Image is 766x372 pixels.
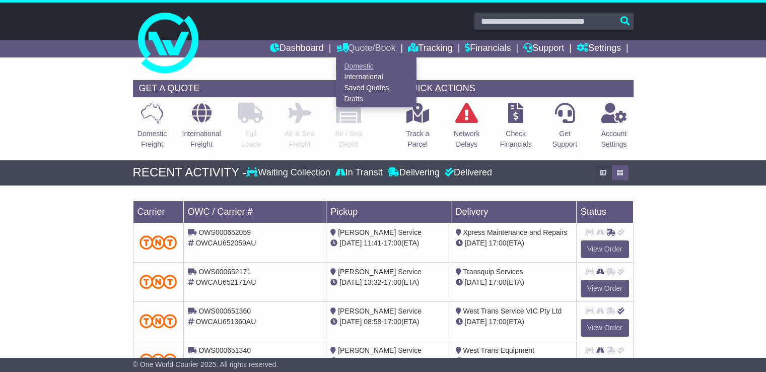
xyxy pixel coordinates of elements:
[489,357,506,365] span: 17:00
[451,201,576,223] td: Delivery
[581,280,629,297] a: View Order
[601,102,628,155] a: AccountSettings
[336,93,416,104] a: Drafts
[455,238,572,249] div: (ETA)
[442,167,492,178] div: Delivered
[195,318,256,326] span: OWCAU651360AU
[464,278,486,286] span: [DATE]
[364,239,381,247] span: 11:41
[198,228,251,236] span: OWS000652059
[336,57,416,107] div: Quote/Book
[330,238,447,249] div: - (ETA)
[140,235,177,249] img: TNT_Domestic.png
[137,102,167,155] a: DomesticFreight
[454,129,479,150] p: Network Delays
[285,129,314,150] p: Air & Sea Freight
[133,165,247,180] div: RECENT ACTIVITY -
[489,318,506,326] span: 17:00
[336,60,416,72] a: Domestic
[601,129,627,150] p: Account Settings
[133,360,278,368] span: © One World Courier 2025. All rights reserved.
[336,72,416,83] a: International
[523,40,564,57] a: Support
[140,275,177,288] img: TNT_Domestic.png
[338,346,422,354] span: [PERSON_NAME] Service
[140,353,177,367] img: TNT_Domestic.png
[336,83,416,94] a: Saved Quotes
[195,278,256,286] span: OWCAU652171AU
[398,80,634,97] div: QUICK ACTIONS
[455,317,572,327] div: (ETA)
[198,307,251,315] span: OWS000651360
[338,268,422,276] span: [PERSON_NAME] Service
[364,357,381,365] span: 07:59
[384,239,401,247] span: 17:00
[238,129,263,150] p: Full Loads
[464,357,486,365] span: [DATE]
[339,318,362,326] span: [DATE]
[463,228,567,236] span: Xpress Maintenance and Repairs
[333,167,385,178] div: In Transit
[581,240,629,258] a: View Order
[140,314,177,328] img: TNT_Domestic.png
[338,307,422,315] span: [PERSON_NAME] Service
[137,129,167,150] p: Domestic Freight
[183,201,326,223] td: OWC / Carrier #
[405,102,430,155] a: Track aParcel
[489,278,506,286] span: 17:00
[463,307,562,315] span: West Trans Service VIC Pty Ltd
[339,278,362,286] span: [DATE]
[364,278,381,286] span: 13:32
[384,318,401,326] span: 17:00
[500,102,532,155] a: CheckFinancials
[195,357,256,365] span: OWCAU651340AU
[339,239,362,247] span: [DATE]
[384,278,401,286] span: 17:00
[133,80,368,97] div: GET A QUOTE
[385,167,442,178] div: Delivering
[335,129,362,150] p: Air / Sea Depot
[182,129,221,150] p: International Freight
[455,277,572,288] div: (ETA)
[338,228,422,236] span: [PERSON_NAME] Service
[195,239,256,247] span: OWCAU652059AU
[330,356,447,366] div: - (ETA)
[455,356,572,366] div: (ETA)
[246,167,332,178] div: Waiting Collection
[133,201,183,223] td: Carrier
[198,346,251,354] span: OWS000651340
[552,129,577,150] p: Get Support
[408,40,452,57] a: Tracking
[330,277,447,288] div: - (ETA)
[339,357,362,365] span: [DATE]
[406,129,429,150] p: Track a Parcel
[552,102,578,155] a: GetSupport
[330,317,447,327] div: - (ETA)
[577,40,621,57] a: Settings
[384,357,401,365] span: 17:00
[463,346,534,354] span: West Trans Equipment
[270,40,324,57] a: Dashboard
[465,40,511,57] a: Financials
[489,239,506,247] span: 17:00
[463,268,523,276] span: Transquip Services
[464,318,486,326] span: [DATE]
[336,40,395,57] a: Quote/Book
[181,102,221,155] a: InternationalFreight
[500,129,532,150] p: Check Financials
[581,319,629,337] a: View Order
[464,239,486,247] span: [DATE]
[198,268,251,276] span: OWS000652171
[453,102,480,155] a: NetworkDelays
[576,201,633,223] td: Status
[364,318,381,326] span: 08:58
[326,201,451,223] td: Pickup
